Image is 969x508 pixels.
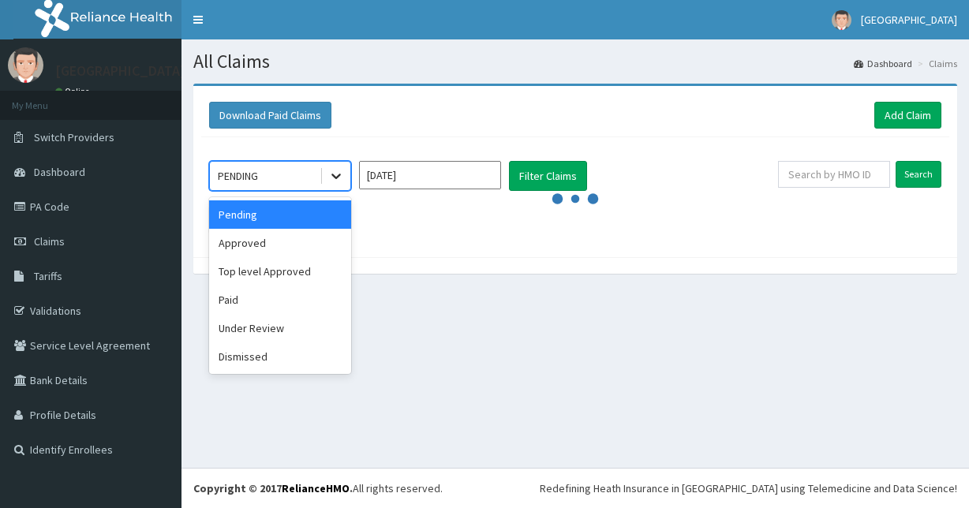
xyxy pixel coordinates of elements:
[209,342,351,371] div: Dismissed
[34,130,114,144] span: Switch Providers
[359,161,501,189] input: Select Month and Year
[209,229,351,257] div: Approved
[193,51,957,72] h1: All Claims
[832,10,851,30] img: User Image
[540,480,957,496] div: Redefining Heath Insurance in [GEOGRAPHIC_DATA] using Telemedicine and Data Science!
[861,13,957,27] span: [GEOGRAPHIC_DATA]
[209,102,331,129] button: Download Paid Claims
[209,286,351,314] div: Paid
[209,257,351,286] div: Top level Approved
[55,86,93,97] a: Online
[896,161,941,188] input: Search
[854,57,912,70] a: Dashboard
[874,102,941,129] a: Add Claim
[193,481,353,495] strong: Copyright © 2017 .
[914,57,957,70] li: Claims
[209,314,351,342] div: Under Review
[8,47,43,83] img: User Image
[34,234,65,248] span: Claims
[778,161,890,188] input: Search by HMO ID
[55,64,185,78] p: [GEOGRAPHIC_DATA]
[552,175,599,222] svg: audio-loading
[34,269,62,283] span: Tariffs
[282,481,350,495] a: RelianceHMO
[509,161,587,191] button: Filter Claims
[209,200,351,229] div: Pending
[181,468,969,508] footer: All rights reserved.
[34,165,85,179] span: Dashboard
[218,168,258,184] div: PENDING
